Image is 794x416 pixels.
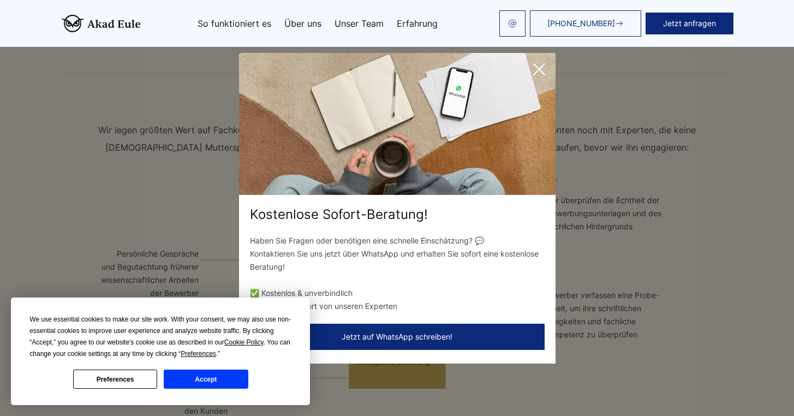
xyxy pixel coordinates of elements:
[335,19,384,28] a: Unser Team
[530,10,641,37] a: [PHONE_NUMBER]
[239,53,556,195] img: exit
[547,19,615,28] span: [PHONE_NUMBER]
[61,15,141,32] img: logo
[164,370,248,389] button: Accept
[397,19,438,28] a: Erfahrung
[181,350,216,358] span: Preferences
[224,338,264,346] span: Cookie Policy
[284,19,321,28] a: Über uns
[250,300,545,313] li: ✅ Direkte Antwort von unseren Experten
[508,19,517,28] img: email
[250,324,545,350] button: Jetzt auf WhatsApp schreiben!
[11,298,310,405] div: Cookie Consent Prompt
[198,19,271,28] a: So funktioniert es
[29,314,291,360] div: We use essential cookies to make our site work. With your consent, we may also use non-essential ...
[239,206,556,223] div: Kostenlose Sofort-Beratung!
[250,287,545,300] li: ✅ Kostenlos & unverbindlich
[73,370,157,389] button: Preferences
[646,13,733,34] button: Jetzt anfragen
[250,234,545,274] p: Haben Sie Fragen oder benötigen eine schnelle Einschätzung? 💬 Kontaktieren Sie uns jetzt über Wha...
